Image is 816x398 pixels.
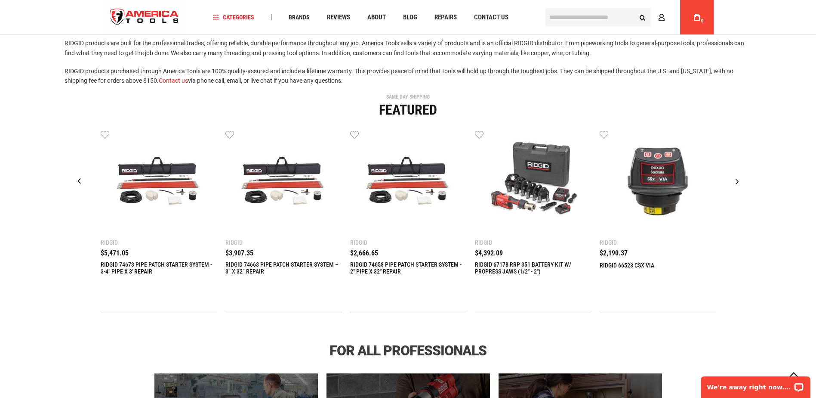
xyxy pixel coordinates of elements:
span: $3,907.35 [225,249,253,257]
div: Ridgid [350,239,466,246]
button: Search [634,9,651,25]
span: Brands [289,14,310,20]
div: Ridgid [225,239,342,246]
p: RIDGID products purchased through America Tools are 100% quality-assured and include a lifetime w... [65,66,751,86]
a: Blog [399,12,421,23]
div: 15 / 22 [225,130,342,313]
div: 17 / 22 [475,130,591,313]
a: Reviews [323,12,354,23]
span: $2,666.65 [350,249,378,257]
a: RIDGID 74663 PIPE PATCH STARTER SYSTEM – 3” X 32” REPAIR [225,261,342,275]
img: RIDGID 74658 PIPE PATCH STARTER SYSTEM - 2" PIPE X 32" REPAIR [357,130,460,233]
span: About [367,14,386,21]
a: store logo [103,1,186,34]
a: RIDGID 74673 PIPE PATCH STARTER SYSTEM - 3-4 [101,130,217,235]
img: America Tools [103,1,186,34]
p: RIDGID products are built for the professional trades, offering reliable, durable performance thr... [65,38,751,58]
div: SAME DAY SHIPPING [101,94,716,99]
div: Ridgid [600,239,716,246]
div: 14 / 22 [101,130,217,313]
span: $5,471.05 [101,249,129,257]
div: 18 / 22 [600,130,716,313]
a: Contact Us [470,12,512,23]
a: Brands [285,12,314,23]
div: Next slide [727,171,748,192]
img: RIDGID 74663 PIPE PATCH STARTER SYSTEM – 3” X 32” REPAIR [232,130,335,233]
span: Categories [213,14,254,20]
div: Featured [101,103,716,117]
img: RIDGID 66523 CSX VIA [606,130,709,233]
img: RIDGID 74673 PIPE PATCH STARTER SYSTEM - 3-4 [107,130,210,233]
span: $4,392.09 [475,249,503,257]
a: RIDGID 66523 CSX VIA [600,262,654,269]
span: Reviews [327,14,350,21]
div: Ridgid [101,239,217,246]
a: Categories [209,12,258,23]
span: Contact Us [474,14,508,21]
iframe: LiveChat chat widget [695,371,816,398]
a: Repairs [431,12,461,23]
a: RIDGID 74663 PIPE PATCH STARTER SYSTEM – 3” X 32” REPAIR [225,130,342,235]
a: About [363,12,390,23]
div: 16 / 22 [350,130,466,313]
span: 0 [701,19,704,23]
a: Contact us [159,77,188,84]
a: RIDGID 66523 CSX VIA [600,130,716,235]
span: Blog [403,14,417,21]
span: $2,190.37 [600,249,628,257]
a: RIDGID 74658 PIPE PATCH STARTER SYSTEM - 2" PIPE X 32" REPAIR [350,130,466,235]
a: RIDGID 67178 RRP 351 BATTERY KIT W/ PROPRESS JAWS (1/2" - 2") [475,261,591,275]
div: Ridgid [475,239,591,246]
div: Previous slide [68,171,90,192]
a: RIDGID 67178 RRP 351 BATTERY KIT W/ PROPRESS JAWS (1/2" - 2") [475,130,591,235]
img: RIDGID 67178 RRP 351 BATTERY KIT W/ PROPRESS JAWS (1/2" - 2") [481,130,585,233]
a: RIDGID 74673 PIPE PATCH STARTER SYSTEM - 3-4" PIPE X 3' REPAIR [101,261,217,275]
span: Repairs [434,14,457,21]
a: RIDGID 74658 PIPE PATCH STARTER SYSTEM - 2" PIPE X 32" REPAIR [350,261,466,275]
